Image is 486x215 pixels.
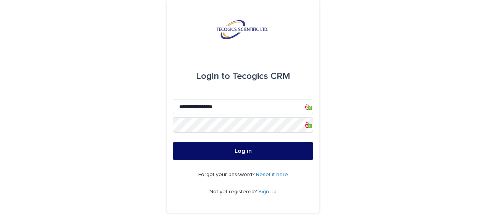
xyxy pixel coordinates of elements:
span: Not yet registered? [209,189,258,194]
a: Reset it here [256,172,288,177]
span: Log in [235,148,252,154]
span: Login to [196,72,230,81]
button: Log in [173,142,313,160]
span: Forgot your password? [198,172,256,177]
img: l22tfCASryn9SYBzxJ2O [212,18,274,41]
div: Tecogics CRM [196,66,290,87]
a: Sign up [258,189,277,194]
